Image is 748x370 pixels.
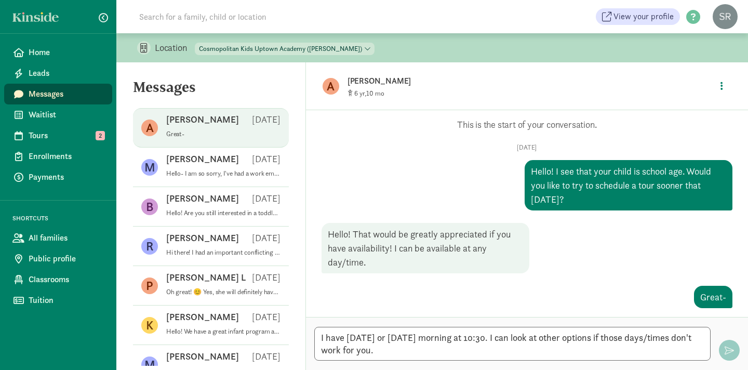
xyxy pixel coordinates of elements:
a: Home [4,42,112,63]
span: 10 [366,89,384,98]
p: Hello- I am so sorry, I've had a work emergency come up for [DATE]. Our school bus driver for the... [166,169,280,178]
p: [DATE] [252,350,280,363]
div: Hello! I see that your child is school age. Would you like to try to schedule a tour sooner that ... [525,160,732,210]
figure: M [141,159,158,176]
p: Great- [166,130,280,138]
p: [DATE] [322,143,732,152]
span: Payments [29,171,104,183]
span: Home [29,46,104,59]
p: [PERSON_NAME] [166,192,239,205]
figure: A [323,78,339,95]
h5: Messages [116,79,305,104]
a: Public profile [4,248,112,269]
p: [PERSON_NAME] [166,350,239,363]
a: Messages [4,84,112,104]
figure: P [141,277,158,294]
span: Messages [29,88,104,100]
p: Location [155,42,195,54]
a: Enrollments [4,146,112,167]
p: Oh great! 😊 Yes, she will definitely have a spot in our young Waddler Room and we will see you on... [166,288,280,296]
div: Hello! That would be greatly appreciated if you have availability! I can be available at any day/... [322,223,529,273]
p: [PERSON_NAME] L [166,271,246,284]
input: Search for a family, child or location [133,6,424,27]
div: Great- [694,286,732,308]
p: [PERSON_NAME] [348,74,675,88]
p: Hello! We have a great infant program at both locations and should have openings in [DATE]. You c... [166,327,280,336]
figure: A [141,120,158,136]
p: [DATE] [252,311,280,323]
span: Tuition [29,294,104,307]
span: 2 [96,131,105,140]
span: View your profile [613,10,674,23]
span: Classrooms [29,273,104,286]
a: Leads [4,63,112,84]
p: [PERSON_NAME] [166,311,239,323]
p: [DATE] [252,232,280,244]
a: Waitlist [4,104,112,125]
span: Enrollments [29,150,104,163]
p: [DATE] [252,113,280,126]
a: Tuition [4,290,112,311]
a: All families [4,228,112,248]
span: All families [29,232,104,244]
span: Waitlist [29,109,104,121]
a: Tours 2 [4,125,112,146]
p: [DATE] [252,192,280,205]
p: Hi there! I had an important conflicting meeting come up that I can’t move. I tried to reschedule... [166,248,280,257]
p: [DATE] [252,153,280,165]
a: Payments [4,167,112,188]
span: Public profile [29,253,104,265]
figure: K [141,317,158,334]
span: Tours [29,129,104,142]
figure: B [141,199,158,215]
p: [PERSON_NAME] [166,153,239,165]
a: Classrooms [4,269,112,290]
p: [PERSON_NAME] [166,232,239,244]
p: This is the start of your conversation. [322,118,732,131]
p: [PERSON_NAME] [166,113,239,126]
figure: R [141,238,158,255]
span: Leads [29,67,104,80]
p: [DATE] [252,271,280,284]
span: 6 [354,89,366,98]
p: Hello! Are you still interested in a toddler spot at our center? [166,209,280,217]
a: View your profile [596,8,680,25]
